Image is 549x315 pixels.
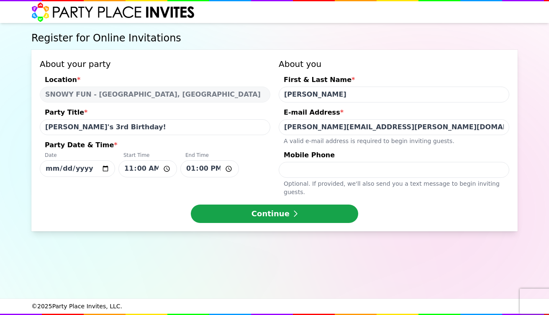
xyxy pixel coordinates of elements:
div: Mobile Phone [279,150,509,162]
div: First & Last Name [279,75,509,87]
div: E-mail Address [279,108,509,119]
div: Start Time [118,152,177,160]
input: First & Last Name* [279,87,509,102]
img: Party Place Invites [31,2,195,22]
input: E-mail Address*A valid e-mail address is required to begin inviting guests. [279,119,509,135]
div: Date [40,152,115,160]
div: © 2025 Party Place Invites, LLC. [31,299,518,314]
div: Party Title [40,108,270,119]
div: Party Date & Time [40,140,270,152]
div: Location [40,75,270,87]
div: A valid e-mail address is required to begin inviting guests. [279,135,509,145]
button: Continue [191,205,358,223]
div: Optional. If provided, we ' ll also send you a text message to begin inviting guests. [279,178,509,196]
select: Location* [40,87,270,102]
h3: About you [279,58,509,70]
input: Party Date & Time*DateStart TimeEnd Time [118,160,177,177]
input: Mobile PhoneOptional. If provided, we'll also send you a text message to begin inviting guests. [279,162,509,178]
input: Party Date & Time*DateStart TimeEnd Time [40,160,115,177]
input: Party Date & Time*DateStart TimeEnd Time [180,160,239,177]
h3: About your party [40,58,270,70]
div: End Time [180,152,239,160]
h1: Register for Online Invitations [31,31,518,45]
input: Party Title* [40,119,270,135]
